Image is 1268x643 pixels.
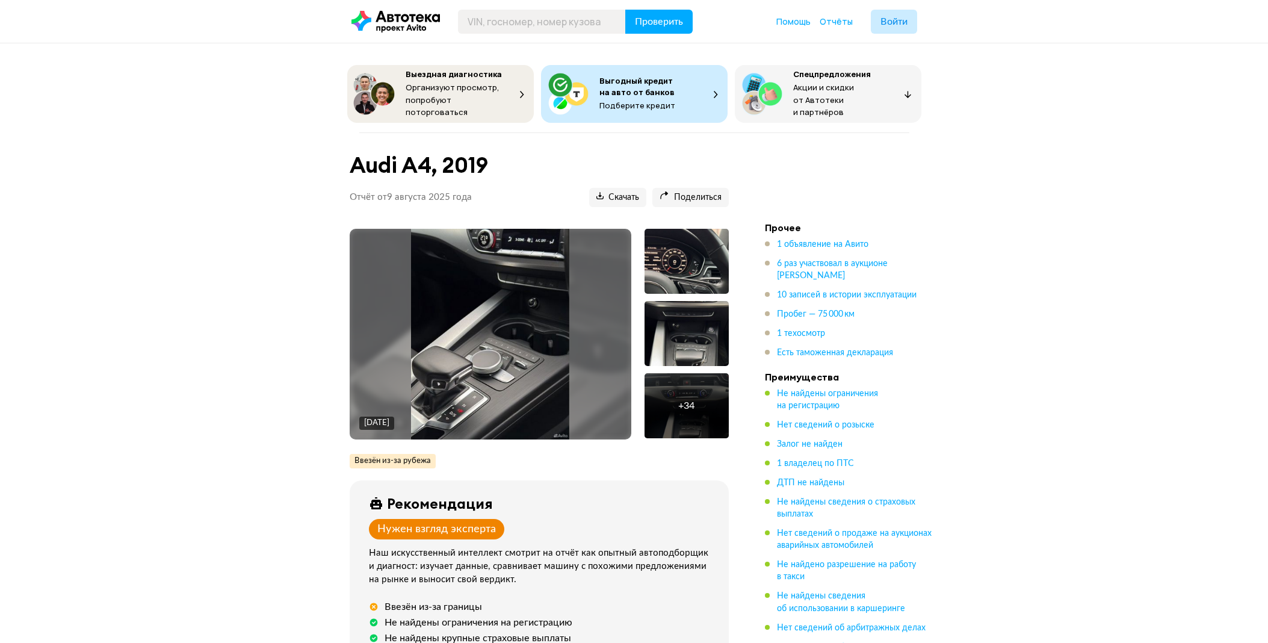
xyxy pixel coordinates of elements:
span: Спецпредложения [793,69,871,79]
input: VIN, госномер, номер кузова [458,10,626,34]
div: Нужен взгляд эксперта [377,523,496,536]
a: Отчёты [820,16,853,28]
div: + 34 [678,400,694,412]
div: Ввезён из-за границы [385,601,482,613]
span: Нет сведений об арбитражных делах [777,624,926,632]
button: Выгодный кредит на авто от банковПодберите кредит [541,65,728,123]
span: Организуют просмотр, попробуют поторговаться [406,82,499,117]
span: Акции и скидки от Автотеки и партнёров [793,82,854,117]
p: Отчёт от 9 августа 2025 года [350,191,472,203]
span: Не найдены сведения об использовании в каршеринге [777,592,905,612]
span: Не найдены сведения о страховых выплатах [777,498,915,518]
span: Помощь [776,16,811,27]
a: Помощь [776,16,811,28]
span: 10 записей в истории эксплуатации [777,291,917,299]
div: Не найдены ограничения на регистрацию [385,617,572,629]
h1: Audi A4, 2019 [350,152,729,178]
span: Скачать [596,192,639,203]
span: Ввезён из-за рубежа [354,456,431,467]
span: 1 техосмотр [777,329,825,338]
span: Выгодный кредит на авто от банков [599,75,675,98]
div: [DATE] [364,418,389,429]
span: Нет сведений о продаже на аукционах аварийных автомобилей [777,529,932,550]
span: Нет сведений о розыске [777,421,874,429]
span: Подберите кредит [599,100,675,111]
span: 6 раз участвовал в аукционе [PERSON_NAME] [777,259,888,280]
span: ДТП не найдены [777,479,844,487]
span: Поделиться [660,192,722,203]
span: Не найдено разрешение на работу в такси [777,561,916,581]
span: Не найдены ограничения на регистрацию [777,390,878,410]
button: Проверить [625,10,693,34]
span: Залог не найден [777,440,843,449]
span: Проверить [635,17,683,26]
h4: Прочее [765,222,933,234]
span: Выездная диагностика [406,69,502,79]
span: Пробег — 75 000 км [777,310,855,318]
span: Есть таможенная декларация [777,349,893,357]
span: Войти [880,17,908,26]
button: Поделиться [652,188,729,207]
img: Main car [411,229,569,440]
div: Наш искусственный интеллект смотрит на отчёт как опытный автоподборщик и диагност: изучает данные... [369,547,714,586]
button: СпецпредложенияАкции и скидки от Автотеки и партнёров [735,65,921,123]
button: Войти [871,10,917,34]
button: Выездная диагностикаОрганизуют просмотр, попробуют поторговаться [347,65,534,123]
div: Рекомендация [387,495,493,512]
span: 1 владелец по ПТС [777,459,854,468]
h4: Преимущества [765,371,933,383]
span: 1 объявление на Авито [777,240,868,249]
span: Отчёты [820,16,853,27]
button: Скачать [589,188,646,207]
